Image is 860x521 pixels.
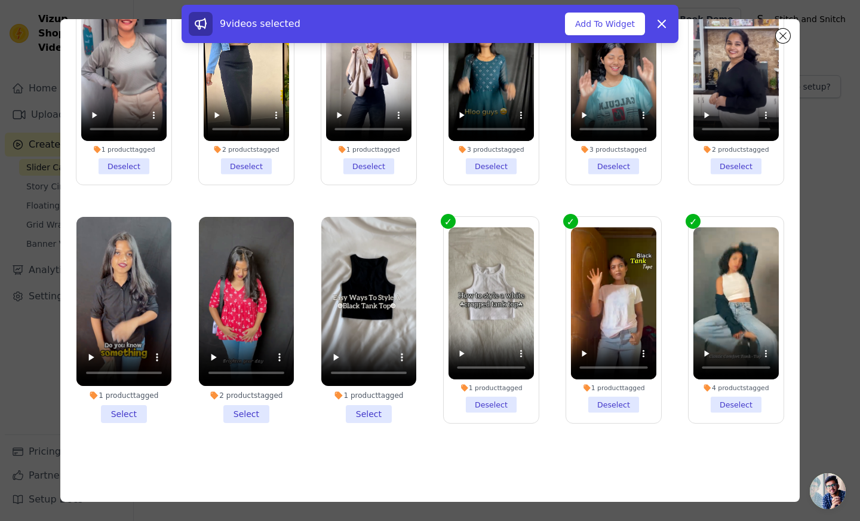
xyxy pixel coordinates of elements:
div: 1 product tagged [571,384,656,392]
div: 1 product tagged [321,391,416,400]
span: 9 videos selected [220,18,300,29]
div: 1 product tagged [326,145,411,154]
div: 4 products tagged [693,384,779,392]
div: 2 products tagged [199,391,294,400]
div: 1 product tagged [449,384,534,392]
div: 2 products tagged [693,145,779,154]
div: 2 products tagged [204,145,289,154]
div: Open chat [810,473,846,509]
div: 1 product tagged [76,391,171,400]
div: 3 products tagged [571,145,656,154]
div: 3 products tagged [449,145,534,154]
button: Add To Widget [565,13,645,35]
div: 1 product tagged [81,145,167,154]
